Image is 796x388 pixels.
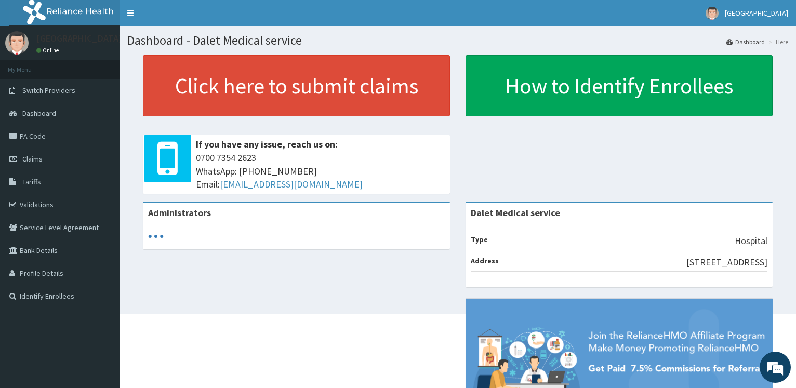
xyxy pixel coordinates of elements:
[471,256,499,265] b: Address
[5,31,29,55] img: User Image
[148,207,211,219] b: Administrators
[143,55,450,116] a: Click here to submit claims
[466,55,773,116] a: How to Identify Enrollees
[766,37,788,46] li: Here
[686,256,767,269] p: [STREET_ADDRESS]
[220,178,363,190] a: [EMAIL_ADDRESS][DOMAIN_NAME]
[706,7,719,20] img: User Image
[127,34,788,47] h1: Dashboard - Dalet Medical service
[22,154,43,164] span: Claims
[148,229,164,244] svg: audio-loading
[36,34,122,43] p: [GEOGRAPHIC_DATA]
[735,234,767,248] p: Hospital
[22,86,75,95] span: Switch Providers
[22,109,56,118] span: Dashboard
[725,8,788,18] span: [GEOGRAPHIC_DATA]
[196,151,445,191] span: 0700 7354 2623 WhatsApp: [PHONE_NUMBER] Email:
[471,207,560,219] strong: Dalet Medical service
[726,37,765,46] a: Dashboard
[22,177,41,186] span: Tariffs
[36,47,61,54] a: Online
[196,138,338,150] b: If you have any issue, reach us on:
[471,235,488,244] b: Type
